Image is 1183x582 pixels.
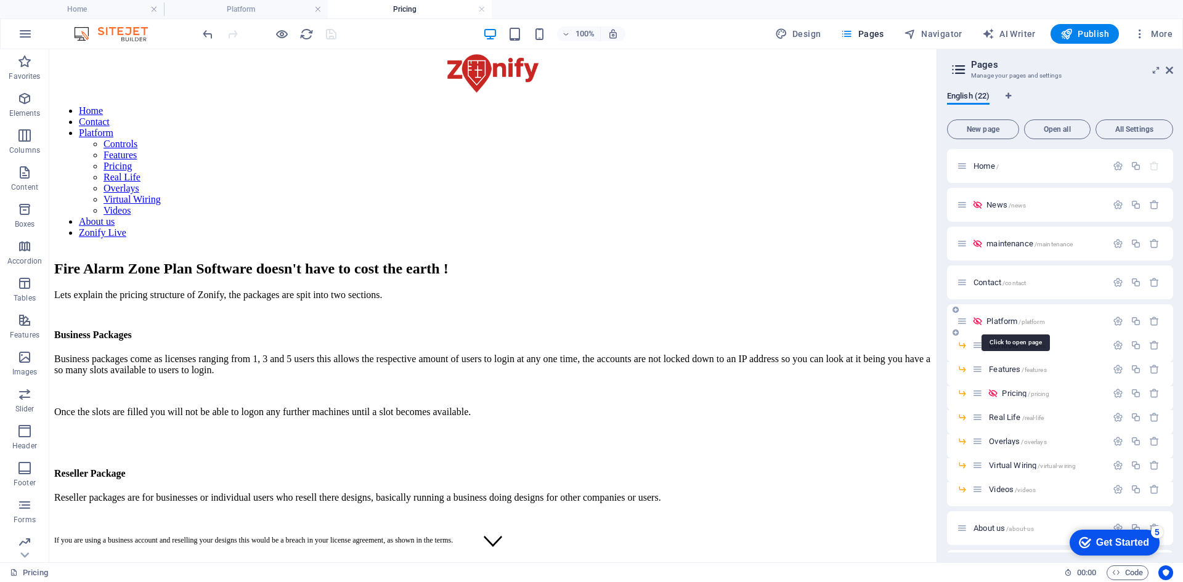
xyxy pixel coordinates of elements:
span: English (22) [947,89,990,106]
div: Remove [1149,412,1160,422]
span: Click to open page [974,278,1026,287]
h6: Session time [1064,565,1097,580]
p: Accordion [7,256,42,266]
div: Remove [1149,238,1160,249]
span: Navigator [904,28,962,40]
div: Real Life/real-life [985,413,1107,421]
span: Click to open page [974,523,1034,533]
span: Click to open page [986,239,1073,248]
span: /pricing [1028,390,1049,397]
span: Open all [1030,126,1085,133]
div: Duplicate [1131,484,1141,495]
p: Forms [14,515,36,525]
button: Code [1107,565,1148,580]
div: The startpage cannot be deleted [1149,161,1160,171]
div: Controls/controls [985,341,1107,349]
div: Remove [1149,340,1160,350]
div: 5 [91,2,104,15]
h3: Manage your pages and settings [971,70,1148,81]
span: Click to open page [989,413,1044,422]
span: Click to open page [989,365,1046,374]
div: Duplicate [1131,161,1141,171]
div: Duplicate [1131,388,1141,398]
span: Publish [1060,28,1109,40]
p: Slider [15,404,35,414]
span: /maintenance [1035,241,1073,248]
div: Settings [1113,364,1123,374]
span: Click to open page [989,437,1046,446]
div: Get Started 5 items remaining, 0% complete [10,6,100,32]
i: On resize automatically adjust zoom level to fit chosen device. [608,28,619,39]
div: Remove [1149,523,1160,533]
button: Pages [835,24,888,44]
div: Remove [1149,436,1160,447]
img: Editor Logo [71,26,163,41]
button: New page [947,119,1019,139]
div: Home/ [970,162,1107,170]
span: Click to open page [1002,389,1049,398]
div: Settings [1113,523,1123,533]
span: Design [775,28,821,40]
div: Settings [1113,238,1123,249]
div: Remove [1149,364,1160,374]
div: Remove [1149,277,1160,288]
h4: Pricing [328,2,492,16]
span: /controls [1020,342,1045,349]
div: Duplicate [1131,200,1141,210]
div: Virtual Wiring/virtual-wiring [985,461,1107,469]
span: /virtual-wiring [1038,463,1076,469]
button: Usercentrics [1158,565,1173,580]
h4: Platform [164,2,328,16]
div: Settings [1113,412,1123,422]
button: reload [299,26,314,41]
div: Duplicate [1131,340,1141,350]
div: Remove [1149,484,1160,495]
div: Design (Ctrl+Alt+Y) [770,24,826,44]
button: Navigator [899,24,967,44]
span: More [1134,28,1173,40]
button: Click here to leave preview mode and continue editing [274,26,289,41]
div: Settings [1113,484,1123,495]
a: Click to cancel selection. Double-click to open Pages [10,565,48,580]
span: /news [1009,202,1026,209]
div: Overlays/overlays [985,437,1107,445]
div: News/news [983,201,1107,209]
span: /videos [1015,487,1036,493]
span: New page [953,126,1014,133]
div: Settings [1113,316,1123,326]
div: Contact/contact [970,278,1107,286]
span: Click to open page [989,461,1076,470]
span: Click to open page [974,161,999,171]
span: Code [1112,565,1143,580]
span: Click to open page [986,200,1026,209]
button: AI Writer [977,24,1041,44]
div: Duplicate [1131,436,1141,447]
div: Settings [1113,277,1123,288]
div: maintenance/maintenance [983,240,1107,248]
p: Favorites [9,71,40,81]
p: Footer [14,478,36,488]
h6: 100% [575,26,595,41]
button: undo [200,26,215,41]
div: Duplicate [1131,316,1141,326]
h2: Pages [971,59,1173,70]
div: Settings [1113,340,1123,350]
div: About us/about-us [970,524,1107,532]
div: Pricing/pricing [998,389,1106,397]
span: /overlays [1021,439,1046,445]
div: Settings [1113,436,1123,447]
button: Open all [1024,119,1091,139]
span: Pages [840,28,884,40]
span: 00 00 [1077,565,1096,580]
div: Duplicate [1131,277,1141,288]
div: Duplicate [1131,238,1141,249]
div: Remove [1149,460,1160,471]
div: Get Started [36,14,89,25]
div: Settings [1113,200,1123,210]
div: Platform/platform [983,317,1107,325]
span: /real-life [1022,414,1044,421]
p: Elements [9,108,41,118]
div: Duplicate [1131,412,1141,422]
button: 100% [557,26,601,41]
button: Publish [1051,24,1119,44]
